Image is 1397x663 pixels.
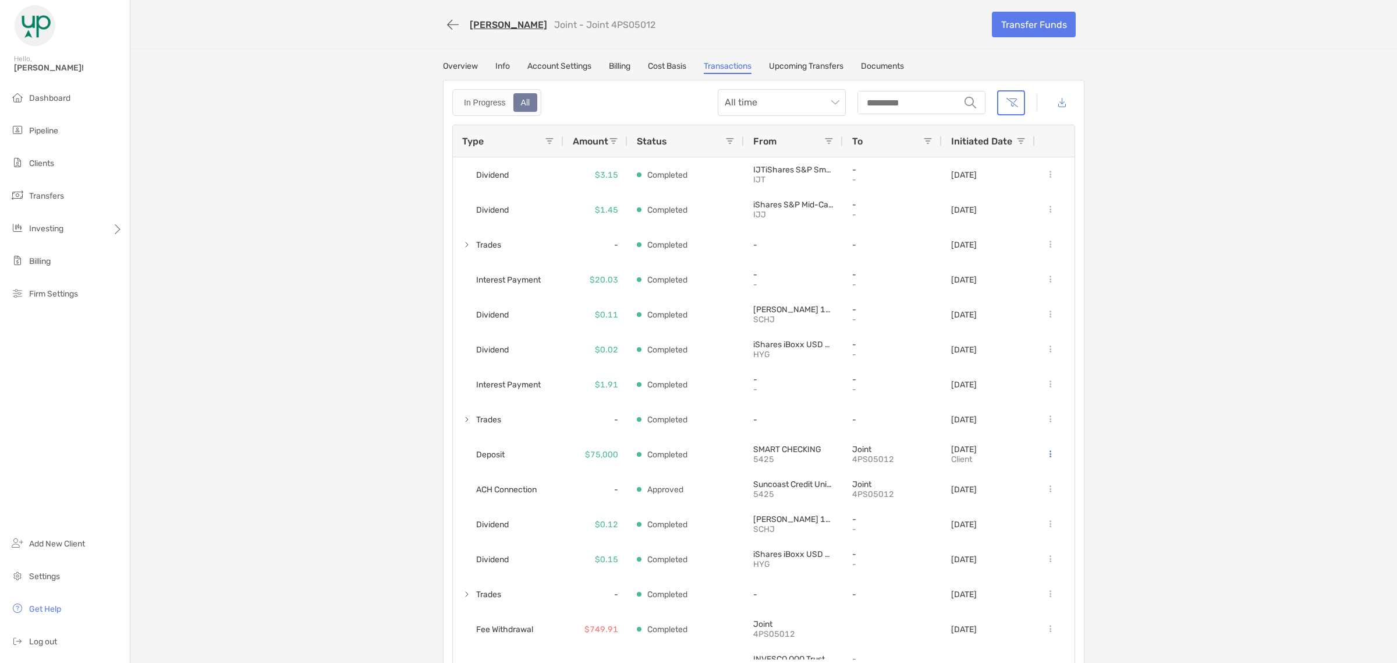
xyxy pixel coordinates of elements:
p: Completed [647,343,687,357]
span: All time [725,90,839,115]
span: Fee Withdrawal [476,620,533,639]
p: 4PS05012 [852,454,932,464]
span: Log out [29,637,57,647]
a: Transfer Funds [992,12,1076,37]
span: Dividend [476,550,509,569]
p: $75,000 [585,447,618,462]
a: Account Settings [527,61,591,74]
p: - [852,375,932,385]
p: - [852,559,932,569]
p: - [852,385,932,394]
span: Dividend [476,340,509,359]
p: Joint [852,479,932,489]
a: [PERSON_NAME] [470,19,547,30]
p: Suncoast Credit Union [753,479,834,489]
span: Investing [29,224,63,234]
img: input icon [965,97,976,108]
a: Transactions [704,61,751,74]
img: dashboard icon [10,90,24,104]
p: 4PS05012 [852,489,932,499]
span: Dividend [476,165,509,185]
div: - [563,402,627,437]
span: Interest Payment [476,270,541,290]
span: Dividend [476,515,509,534]
p: Completed [647,168,687,182]
p: [DATE] [951,345,977,355]
p: Joint [852,445,932,454]
p: Completed [647,622,687,637]
img: transfers icon [10,188,24,202]
p: [DATE] [951,240,977,250]
p: [DATE] [951,380,977,390]
p: IJJ [753,210,834,220]
img: get-help icon [10,601,24,615]
p: - [753,270,834,280]
p: - [753,385,834,394]
p: - [753,590,834,599]
p: - [852,549,932,559]
p: Completed [647,447,687,462]
p: [DATE] [951,275,977,285]
p: - [753,415,834,425]
p: Completed [647,517,687,532]
p: - [852,514,932,524]
a: Documents [861,61,904,74]
span: Type [462,136,484,147]
p: $0.11 [595,308,618,322]
p: - [852,350,932,359]
p: Schwab 1-5 Year Corporate Bond ETF [753,305,834,315]
span: Trades [476,410,501,429]
span: Amount [573,136,608,147]
p: - [852,240,932,250]
div: - [563,227,627,262]
p: $0.02 [595,343,618,357]
img: pipeline icon [10,123,24,137]
p: - [852,524,932,534]
p: - [753,280,834,290]
span: Add New Client [29,539,85,549]
p: - [852,280,932,290]
span: Billing [29,256,51,266]
p: SCHJ [753,315,834,325]
p: Approved [647,482,683,497]
p: [DATE] [951,625,977,634]
div: segmented control [452,89,541,116]
span: Settings [29,572,60,581]
span: Deposit [476,445,505,464]
p: 5425 [753,454,834,464]
a: Overview [443,61,478,74]
p: - [852,210,932,220]
span: ACH Connection [476,480,537,499]
p: iShares iBoxx USD High Yield Corporate Bond ETF [753,549,834,559]
p: [DATE] [951,555,977,565]
img: firm-settings icon [10,286,24,300]
a: Cost Basis [648,61,686,74]
p: - [753,375,834,385]
p: SMART CHECKING [753,445,834,454]
p: Completed [647,203,687,217]
p: $1.45 [595,203,618,217]
span: Interest Payment [476,375,541,394]
p: [DATE] [951,590,977,599]
p: - [852,305,932,315]
img: Zoe Logo [14,5,56,47]
p: $3.15 [595,168,618,182]
p: - [852,590,932,599]
p: - [852,175,932,185]
img: billing icon [10,253,24,267]
div: All [515,94,537,111]
img: clients icon [10,156,24,170]
p: Completed [647,412,687,427]
p: IJT [753,175,834,185]
p: iShares S&P Mid-Cap 400 Value ETF [753,200,834,210]
p: [DATE] [951,310,977,320]
div: - [563,577,627,612]
span: Dividend [476,200,509,220]
a: Billing [609,61,630,74]
p: Completed [647,587,687,602]
p: Joint [753,619,834,629]
p: client [951,454,977,464]
img: settings icon [10,569,24,583]
p: HYG [753,350,834,359]
span: [PERSON_NAME]! [14,63,123,73]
